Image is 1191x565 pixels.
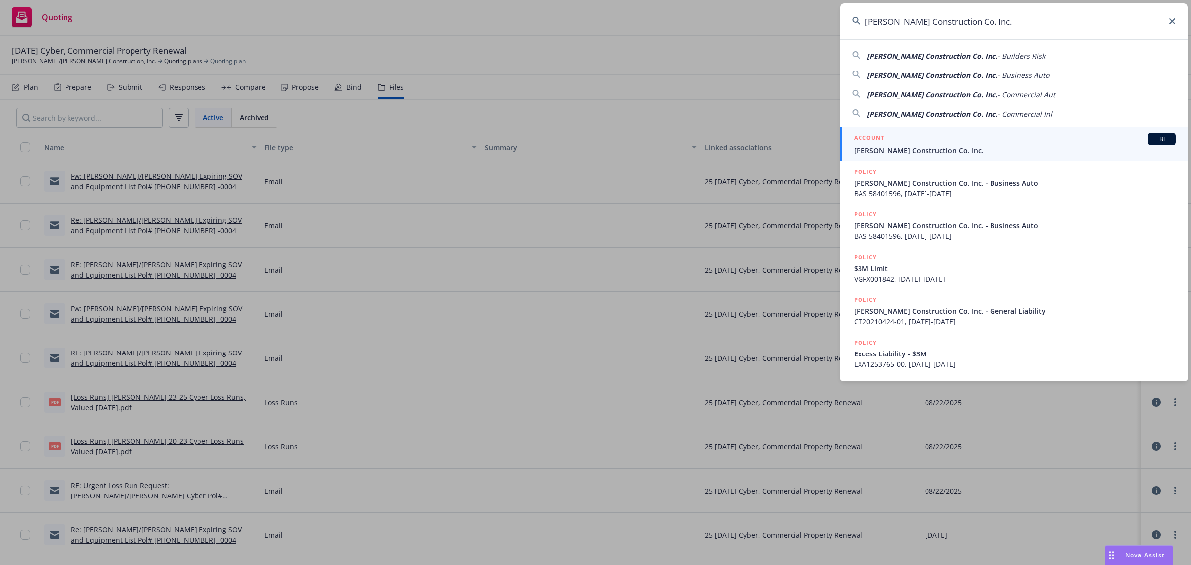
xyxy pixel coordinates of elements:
a: POLICY[PERSON_NAME] Construction Co. Inc. - General LiabilityCT20210424-01, [DATE]-[DATE] [840,289,1188,332]
span: - Commercial Inl [997,109,1052,119]
div: Drag to move [1105,546,1118,565]
span: $3M Limit [854,263,1176,274]
span: - Builders Risk [997,51,1045,61]
a: ACCOUNTBI[PERSON_NAME] Construction Co. Inc. [840,127,1188,161]
span: BAS 58401596, [DATE]-[DATE] [854,188,1176,199]
span: Nova Assist [1125,551,1165,559]
a: POLICY$3M LimitVGFX001842, [DATE]-[DATE] [840,247,1188,289]
span: Excess Liability - $3M [854,349,1176,359]
button: Nova Assist [1105,545,1173,565]
h5: POLICY [854,252,877,262]
span: [PERSON_NAME] Construction Co. Inc. [867,109,997,119]
span: [PERSON_NAME] Construction Co. Inc. - General Liability [854,306,1176,316]
span: [PERSON_NAME] Construction Co. Inc. [854,145,1176,156]
span: [PERSON_NAME] Construction Co. Inc. - Business Auto [854,178,1176,188]
h5: POLICY [854,210,877,219]
span: - Business Auto [997,71,1049,80]
h5: POLICY [854,295,877,305]
span: [PERSON_NAME] Construction Co. Inc. [867,51,997,61]
span: BI [1152,135,1172,143]
span: [PERSON_NAME] Construction Co. Inc. - Business Auto [854,220,1176,231]
span: VGFX001842, [DATE]-[DATE] [854,274,1176,284]
a: POLICY[PERSON_NAME] Construction Co. Inc. - Business AutoBAS 58401596, [DATE]-[DATE] [840,161,1188,204]
span: - Commercial Aut [997,90,1055,99]
h5: POLICY [854,338,877,348]
span: [PERSON_NAME] Construction Co. Inc. [867,90,997,99]
span: EXA1253765-00, [DATE]-[DATE] [854,359,1176,369]
h5: ACCOUNT [854,133,884,144]
a: POLICY[PERSON_NAME] Construction Co. Inc. - Business AutoBAS 58401596, [DATE]-[DATE] [840,204,1188,247]
input: Search... [840,3,1188,39]
span: CT20210424-01, [DATE]-[DATE] [854,316,1176,327]
a: POLICYExcess Liability - $3MEXA1253765-00, [DATE]-[DATE] [840,332,1188,375]
h5: POLICY [854,167,877,177]
span: BAS 58401596, [DATE]-[DATE] [854,231,1176,241]
span: [PERSON_NAME] Construction Co. Inc. [867,71,997,80]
